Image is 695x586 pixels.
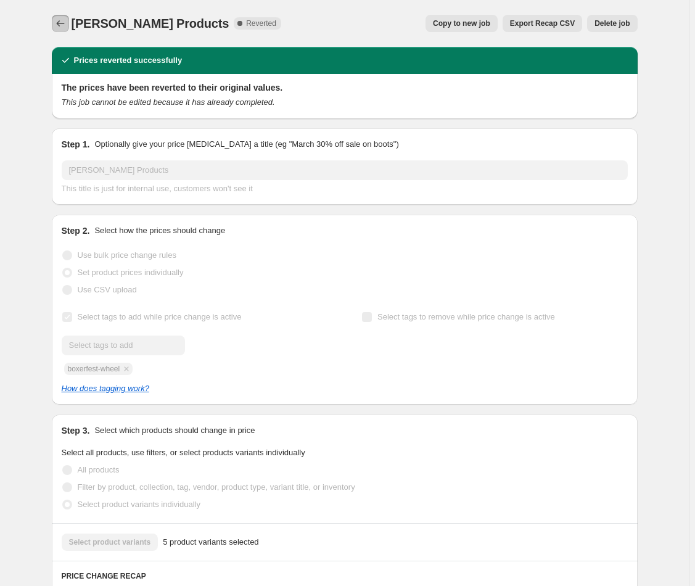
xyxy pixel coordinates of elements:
span: Use CSV upload [78,285,137,294]
span: All products [78,465,120,474]
span: Use bulk price change rules [78,250,176,260]
span: Select all products, use filters, or select products variants individually [62,448,305,457]
p: Select how the prices should change [94,225,225,237]
button: Price change jobs [52,15,69,32]
span: 5 product variants selected [163,536,258,548]
i: This job cannot be edited because it has already completed. [62,97,275,107]
h2: Step 1. [62,138,90,151]
span: Reverted [246,19,276,28]
span: Copy to new job [433,19,490,28]
span: Select tags to add while price change is active [78,312,242,321]
input: Select tags to add [62,336,185,355]
p: Optionally give your price [MEDICAL_DATA] a title (eg "March 30% off sale on boots") [94,138,398,151]
input: 30% off holiday sale [62,160,628,180]
span: Set product prices individually [78,268,184,277]
h2: Step 3. [62,424,90,437]
h2: Step 2. [62,225,90,237]
h6: PRICE CHANGE RECAP [62,571,628,581]
button: Copy to new job [426,15,498,32]
p: Select which products should change in price [94,424,255,437]
span: This title is just for internal use, customers won't see it [62,184,253,193]
span: Select product variants individually [78,500,200,509]
button: Delete job [587,15,637,32]
h2: Prices reverted successfully [74,54,183,67]
span: Delete job [594,19,630,28]
span: Select tags to remove while price change is active [377,312,555,321]
span: Filter by product, collection, tag, vendor, product type, variant title, or inventory [78,482,355,492]
h2: The prices have been reverted to their original values. [62,81,628,94]
button: Export Recap CSV [503,15,582,32]
span: [PERSON_NAME] Products [72,17,229,30]
a: How does tagging work? [62,384,149,393]
span: Export Recap CSV [510,19,575,28]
